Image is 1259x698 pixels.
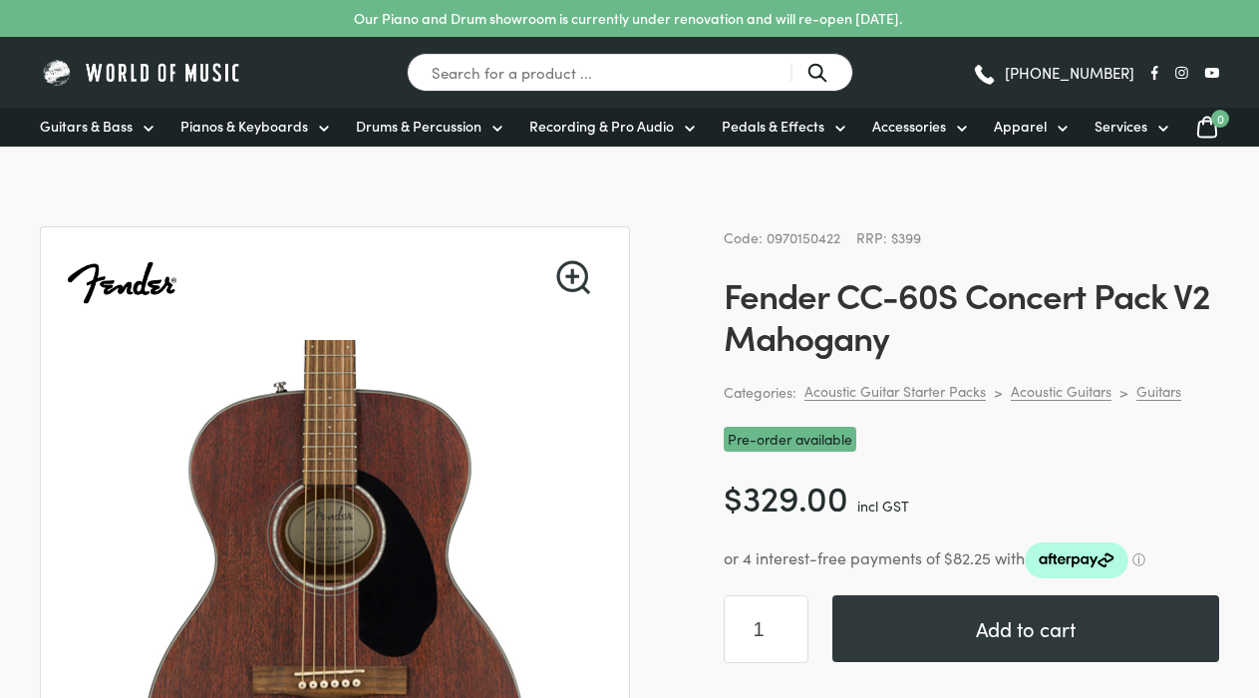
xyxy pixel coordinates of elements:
[180,116,308,137] span: Pianos & Keyboards
[724,595,808,663] input: Product quantity
[804,382,986,401] a: Acoustic Guitar Starter Packs
[40,116,133,137] span: Guitars & Bass
[832,595,1219,662] button: Add to cart
[872,116,946,137] span: Accessories
[994,383,1003,401] div: >
[65,227,178,341] img: Fender
[1095,116,1147,137] span: Services
[724,427,856,452] span: Pre-order available
[356,116,481,137] span: Drums & Percussion
[1119,383,1128,401] div: >
[724,227,840,247] span: Code: 0970150422
[722,116,824,137] span: Pedals & Effects
[1011,382,1111,401] a: Acoustic Guitars
[724,381,796,404] span: Categories:
[724,472,848,521] bdi: 329.00
[994,116,1047,137] span: Apparel
[724,472,743,521] span: $
[1211,110,1229,128] span: 0
[856,227,921,247] span: RRP: $399
[972,58,1134,88] a: [PHONE_NUMBER]
[1136,382,1181,401] a: Guitars
[857,496,909,516] span: incl GST
[556,260,590,294] a: View full-screen image gallery
[407,53,853,92] input: Search for a product ...
[1005,65,1134,80] span: [PHONE_NUMBER]
[40,57,244,88] img: World of Music
[724,273,1219,357] h1: Fender CC-60S Concert Pack V2 Mahogany
[970,479,1259,698] iframe: Chat with our support team
[529,116,674,137] span: Recording & Pro Audio
[354,8,902,29] p: Our Piano and Drum showroom is currently under renovation and will re-open [DATE].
